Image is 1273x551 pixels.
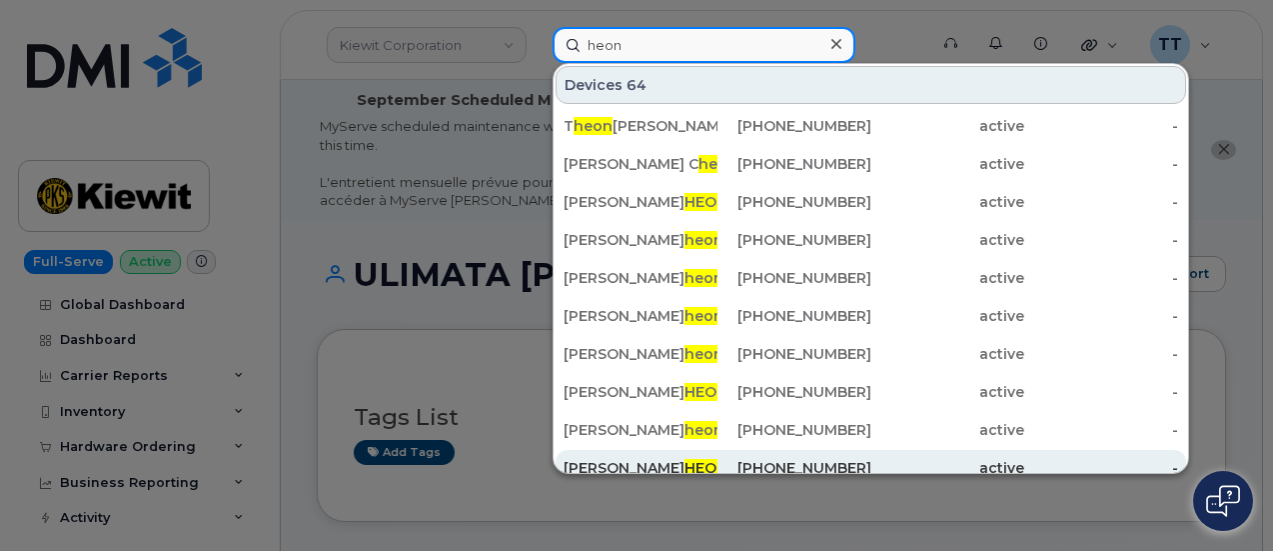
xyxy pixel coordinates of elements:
[556,412,1186,448] a: [PERSON_NAME]heon(Mifi)[PHONE_NUMBER]active-
[1024,420,1178,440] div: -
[556,298,1186,334] a: [PERSON_NAME]heong[PHONE_NUMBER]active-
[1024,458,1178,478] div: -
[556,222,1186,258] a: [PERSON_NAME]heon[PHONE_NUMBER]active-
[717,230,871,250] div: [PHONE_NUMBER]
[717,192,871,212] div: [PHONE_NUMBER]
[1024,306,1178,326] div: -
[556,260,1186,296] a: [PERSON_NAME]heon[PHONE_NUMBER]active-
[871,116,1025,136] div: active
[717,344,871,364] div: [PHONE_NUMBER]
[1206,485,1240,517] img: Open chat
[556,184,1186,220] a: [PERSON_NAME]HEONG[PHONE_NUMBER]active-
[1024,382,1178,402] div: -
[1024,268,1178,288] div: -
[684,231,723,249] span: heon
[574,117,613,135] span: heon
[717,268,871,288] div: [PHONE_NUMBER]
[871,458,1025,478] div: active
[556,108,1186,144] a: Theon[PERSON_NAME][PHONE_NUMBER]active-
[684,193,727,211] span: HEON
[871,306,1025,326] div: active
[564,344,717,364] div: [PERSON_NAME]
[564,230,717,250] div: [PERSON_NAME]
[871,344,1025,364] div: active
[684,383,727,401] span: HEON
[564,268,717,288] div: [PERSON_NAME]
[684,459,727,477] span: HEON
[684,345,723,363] span: heon
[556,336,1186,372] a: [PERSON_NAME]heon[PHONE_NUMBER]active-
[564,116,717,136] div: T [PERSON_NAME]
[564,154,717,174] div: [PERSON_NAME] C g
[717,420,871,440] div: [PHONE_NUMBER]
[1024,154,1178,174] div: -
[564,306,717,326] div: [PERSON_NAME] g
[717,306,871,326] div: [PHONE_NUMBER]
[871,230,1025,250] div: active
[1024,230,1178,250] div: -
[717,116,871,136] div: [PHONE_NUMBER]
[556,450,1186,486] a: [PERSON_NAME]HEON[PHONE_NUMBER]active-
[871,192,1025,212] div: active
[564,458,717,478] div: [PERSON_NAME]
[556,146,1186,182] a: [PERSON_NAME] Cheong[PHONE_NUMBER]active-
[871,420,1025,440] div: active
[1024,116,1178,136] div: -
[627,75,646,95] span: 64
[564,382,717,402] div: [PERSON_NAME]
[684,269,723,287] span: heon
[556,374,1186,410] a: [PERSON_NAME]HEON[PHONE_NUMBER]active-
[871,382,1025,402] div: active
[556,66,1186,104] div: Devices
[1024,192,1178,212] div: -
[698,155,737,173] span: heon
[871,268,1025,288] div: active
[564,420,717,440] div: [PERSON_NAME] (Mifi)
[684,307,723,325] span: heon
[717,382,871,402] div: [PHONE_NUMBER]
[871,154,1025,174] div: active
[564,192,717,212] div: [PERSON_NAME] G
[1024,344,1178,364] div: -
[717,154,871,174] div: [PHONE_NUMBER]
[684,421,723,439] span: heon
[717,458,871,478] div: [PHONE_NUMBER]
